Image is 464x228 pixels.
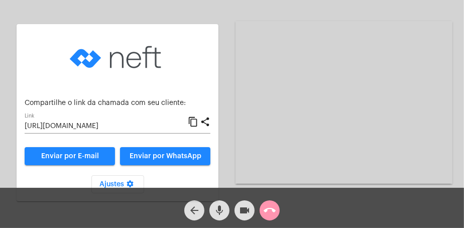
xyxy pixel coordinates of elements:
[188,116,198,128] mat-icon: content_copy
[239,204,251,216] mat-icon: videocam
[130,153,201,160] span: Enviar por WhatsApp
[25,99,210,107] p: Compartilhe o link da chamada com seu cliente:
[67,32,168,82] img: logo-neft-novo-2.png
[120,147,210,165] button: Enviar por WhatsApp
[25,147,115,165] a: Enviar por E-mail
[99,181,136,188] span: Ajustes
[213,204,225,216] mat-icon: mic
[91,175,144,193] button: Ajustes
[188,204,200,216] mat-icon: arrow_back
[124,180,136,192] mat-icon: settings
[41,153,99,160] span: Enviar por E-mail
[264,204,276,216] mat-icon: call_end
[200,116,210,128] mat-icon: share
